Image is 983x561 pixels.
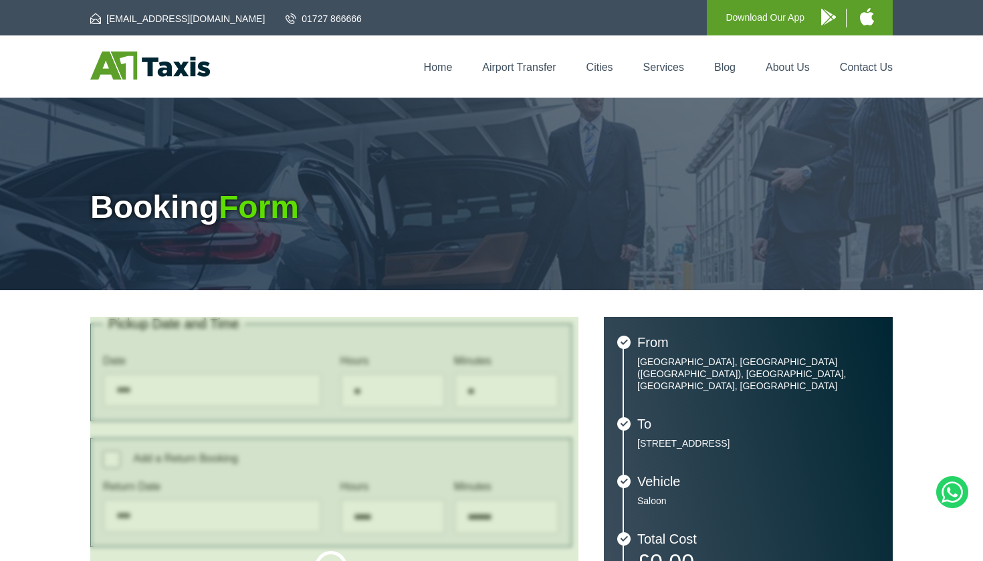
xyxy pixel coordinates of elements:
[840,62,893,73] a: Contact Us
[643,62,684,73] a: Services
[637,495,879,507] p: Saloon
[219,189,299,225] span: Form
[90,51,210,80] img: A1 Taxis St Albans LTD
[714,62,736,73] a: Blog
[90,191,893,223] h1: Booking
[286,12,362,25] a: 01727 866666
[860,8,874,25] img: A1 Taxis iPhone App
[637,356,879,392] p: [GEOGRAPHIC_DATA], [GEOGRAPHIC_DATA] ([GEOGRAPHIC_DATA]), [GEOGRAPHIC_DATA], [GEOGRAPHIC_DATA], [...
[90,12,265,25] a: [EMAIL_ADDRESS][DOMAIN_NAME]
[726,9,804,26] p: Download Our App
[821,9,836,25] img: A1 Taxis Android App
[637,532,879,546] h3: Total Cost
[424,62,453,73] a: Home
[637,336,879,349] h3: From
[482,62,556,73] a: Airport Transfer
[637,417,879,431] h3: To
[766,62,810,73] a: About Us
[586,62,613,73] a: Cities
[637,475,879,488] h3: Vehicle
[637,437,879,449] p: [STREET_ADDRESS]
